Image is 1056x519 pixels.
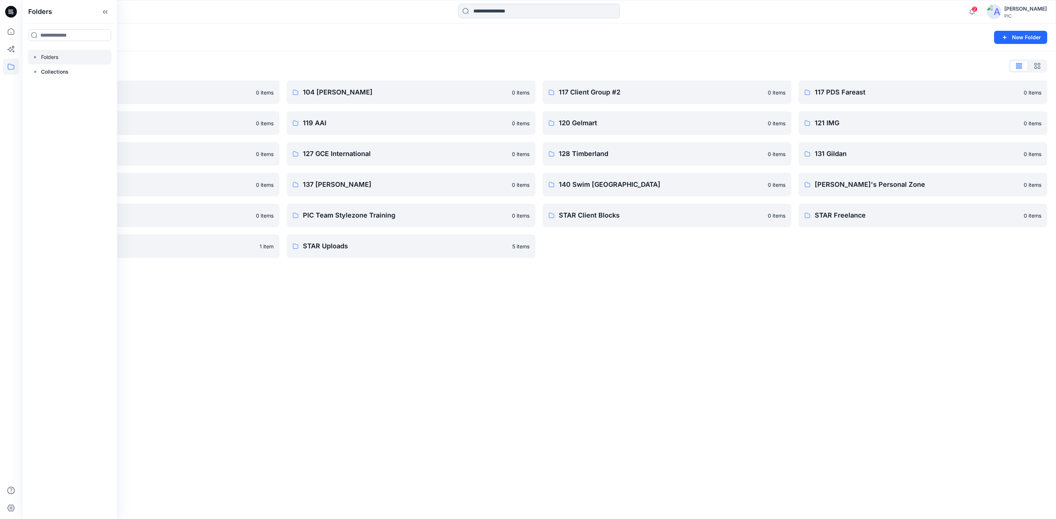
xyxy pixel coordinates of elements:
p: 0 items [1024,181,1041,189]
p: PIC Team Stylezone Training [303,210,507,220]
p: 0 items [512,150,529,158]
p: [PERSON_NAME]'s Personal Zone [815,179,1019,190]
p: 0 items [512,181,529,189]
a: INTERNAL PIC0 items [31,204,279,227]
p: 0 items [512,212,529,219]
p: 117 Client Group #2 [559,87,763,97]
a: 118 Add Black0 items [31,111,279,135]
p: 127 GCE International [303,149,507,159]
p: 121 IMG Client Group [47,149,252,159]
p: 0 items [512,119,529,127]
p: 0 items [256,150,274,158]
a: 140 Swim [GEOGRAPHIC_DATA]0 items [543,173,791,196]
p: 128 Timberland [559,149,763,159]
a: 137 [PERSON_NAME]0 items [287,173,535,196]
p: 120 Gelmart [559,118,763,128]
p: STAR Client Blocks [559,210,763,220]
a: [PERSON_NAME]'s Personal Zone0 items [799,173,1047,196]
a: 128 Timberland0 items [543,142,791,166]
p: 131 Gildan [815,149,1019,159]
p: 0 items [256,89,274,96]
div: [PERSON_NAME] [1004,4,1047,13]
p: STAR Uploads [303,241,508,251]
p: Collections [41,67,69,76]
a: 104 [PERSON_NAME]0 items [287,81,535,104]
p: 0 items [256,119,274,127]
a: STAR Uploads5 items [287,234,535,258]
div: PIC [1004,13,1047,19]
p: 0 items [768,119,785,127]
p: 0 items [768,150,785,158]
p: 119 AAI [303,118,507,128]
p: 137 [PERSON_NAME] [303,179,507,190]
a: 136 Client Group0 items [31,173,279,196]
p: 5 items [512,242,529,250]
p: 0 items [256,212,274,219]
a: PIC Team Stylezone Training0 items [287,204,535,227]
a: 127 GCE International0 items [287,142,535,166]
a: 117 Client Group #20 items [543,81,791,104]
p: 0 items [512,89,529,96]
p: STAR Freelance [815,210,1019,220]
a: 120 Gelmart0 items [543,111,791,135]
a: 121 IMG0 items [799,111,1047,135]
a: 119 AAI0 items [287,111,535,135]
button: New Folder [994,31,1047,44]
p: 121 IMG [815,118,1019,128]
span: 2 [972,6,978,12]
p: 117 PDS Fareast [815,87,1019,97]
a: STAR Client Blocks0 items [543,204,791,227]
p: 0 items [1024,119,1041,127]
p: 0 items [768,212,785,219]
p: 104 [PERSON_NAME] [303,87,507,97]
p: 0 items [768,89,785,96]
p: 0 items [1024,89,1041,96]
p: 140 Swim [GEOGRAPHIC_DATA] [559,179,763,190]
a: 103 HIS International0 items [31,81,279,104]
p: 1 item [260,242,274,250]
a: 121 IMG Client Group0 items [31,142,279,166]
p: 0 items [768,181,785,189]
p: 0 items [1024,150,1041,158]
p: 136 Client Group [47,179,252,190]
a: 131 Gildan0 items [799,142,1047,166]
p: STAR TRAINING [47,241,255,251]
a: 117 PDS Fareast0 items [799,81,1047,104]
a: STAR Freelance0 items [799,204,1047,227]
p: 0 items [1024,212,1041,219]
p: 103 HIS International [47,87,252,97]
p: INTERNAL PIC [47,210,252,220]
img: avatar [987,4,1001,19]
p: 118 Add Black [47,118,252,128]
p: 0 items [256,181,274,189]
a: STAR TRAINING1 item [31,234,279,258]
